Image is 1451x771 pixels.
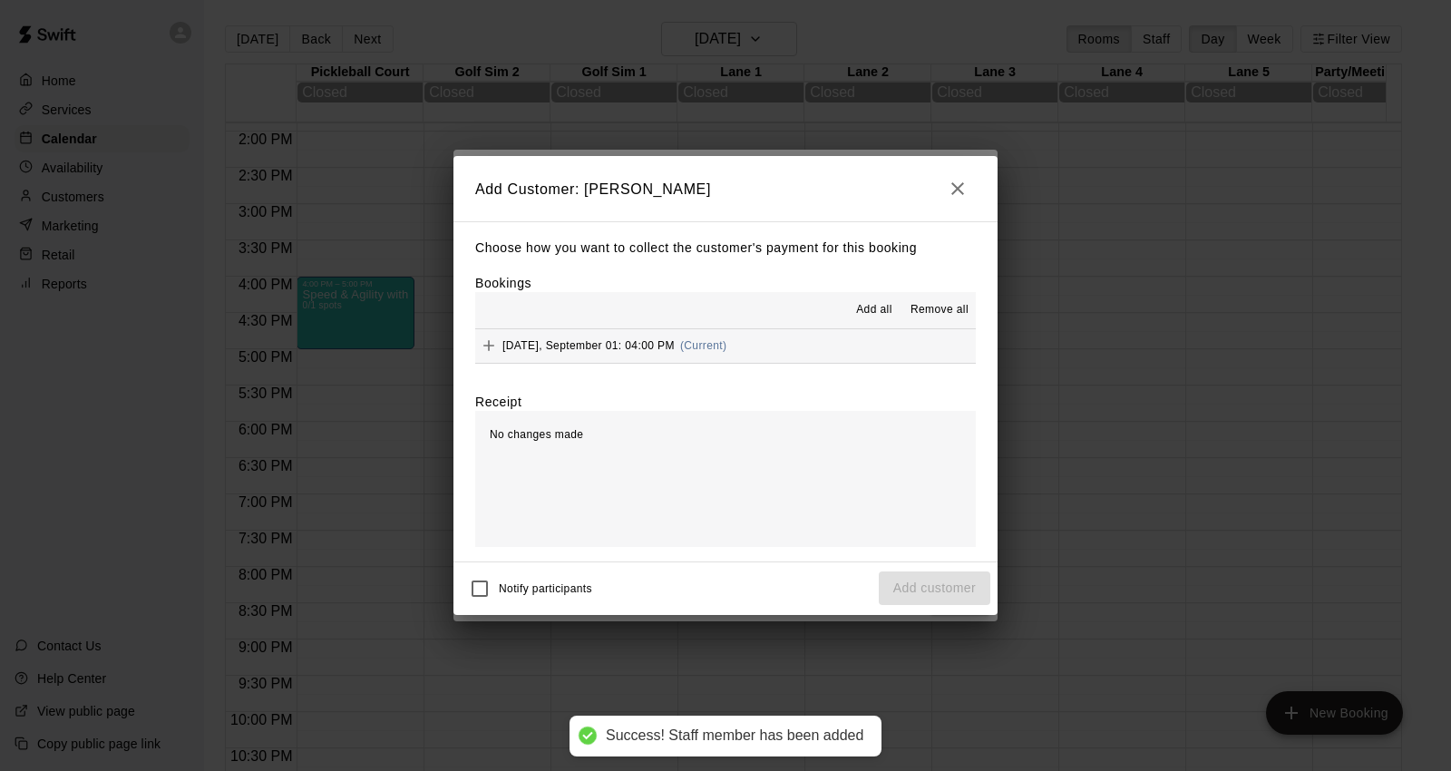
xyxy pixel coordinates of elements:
[475,237,976,259] p: Choose how you want to collect the customer's payment for this booking
[903,296,976,325] button: Remove all
[475,329,976,363] button: Add[DATE], September 01: 04:00 PM(Current)
[502,339,675,352] span: [DATE], September 01: 04:00 PM
[845,296,903,325] button: Add all
[490,428,583,441] span: No changes made
[680,339,727,352] span: (Current)
[911,301,969,319] span: Remove all
[499,582,592,595] span: Notify participants
[475,393,521,411] label: Receipt
[475,276,531,290] label: Bookings
[475,338,502,352] span: Add
[856,301,892,319] span: Add all
[453,156,998,221] h2: Add Customer: [PERSON_NAME]
[606,727,863,746] div: Success! Staff member has been added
